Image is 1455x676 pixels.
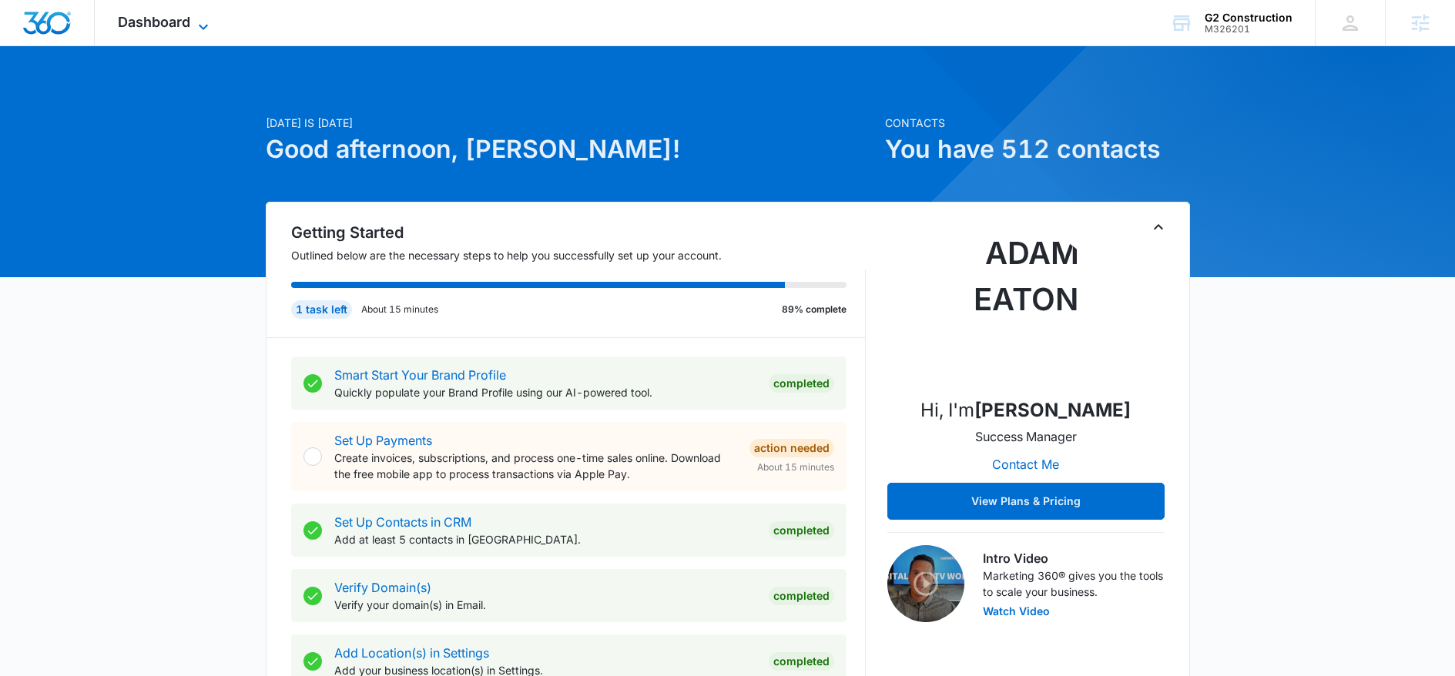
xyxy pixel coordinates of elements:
p: About 15 minutes [361,303,438,316]
h1: Good afternoon, [PERSON_NAME]! [266,131,876,168]
a: Set Up Payments [334,433,432,448]
p: Quickly populate your Brand Profile using our AI-powered tool. [334,384,756,400]
h3: Intro Video [983,549,1165,567]
a: Smart Start Your Brand Profile [334,367,506,383]
div: Action Needed [749,439,834,457]
a: Verify Domain(s) [334,580,431,595]
button: Watch Video [983,606,1050,617]
div: account id [1205,24,1292,35]
p: Create invoices, subscriptions, and process one-time sales online. Download the free mobile app t... [334,450,737,482]
div: 1 task left [291,300,352,319]
div: account name [1205,12,1292,24]
span: About 15 minutes [757,460,834,474]
button: View Plans & Pricing [887,483,1165,520]
strong: [PERSON_NAME] [974,399,1131,421]
p: Outlined below are the necessary steps to help you successfully set up your account. [291,247,866,263]
p: [DATE] is [DATE] [266,115,876,131]
button: Contact Me [977,446,1074,483]
h1: You have 512 contacts [885,131,1190,168]
p: Verify your domain(s) in Email. [334,597,756,613]
div: Completed [769,374,834,393]
h2: Getting Started [291,221,866,244]
div: Completed [769,587,834,605]
img: Intro Video [887,545,964,622]
p: Success Manager [975,427,1077,446]
p: 89% complete [782,303,847,316]
div: Completed [769,652,834,671]
a: Add Location(s) in Settings [334,645,489,661]
button: Toggle Collapse [1149,218,1168,236]
p: Add at least 5 contacts in [GEOGRAPHIC_DATA]. [334,531,756,547]
p: Contacts [885,115,1190,131]
div: Completed [769,521,834,540]
a: Set Up Contacts in CRM [334,514,471,530]
p: Marketing 360® gives you the tools to scale your business. [983,567,1165,600]
p: Hi, I'm [920,397,1131,424]
span: Dashboard [118,14,190,30]
img: Adam Eaton [949,230,1103,384]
